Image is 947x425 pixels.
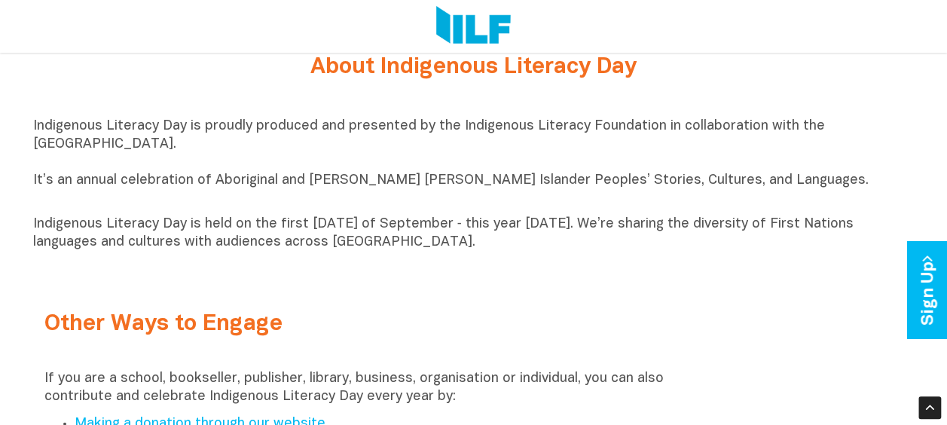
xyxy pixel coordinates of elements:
p: Indigenous Literacy Day is held on the first [DATE] of September ‑ this year [DATE]. We’re sharin... [33,216,915,252]
p: If you are a school, bookseller, publisher, library, business, organisation or individual, you ca... [44,370,683,406]
div: Scroll Back to Top [918,396,941,419]
h2: Other Ways to Engage [44,312,683,337]
p: Indigenous Literacy Day is proudly produced and presented by the Indigenous Literacy Foundation i... [33,118,915,208]
img: Logo [436,6,511,47]
h2: About Indigenous Literacy Day [191,55,756,80]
